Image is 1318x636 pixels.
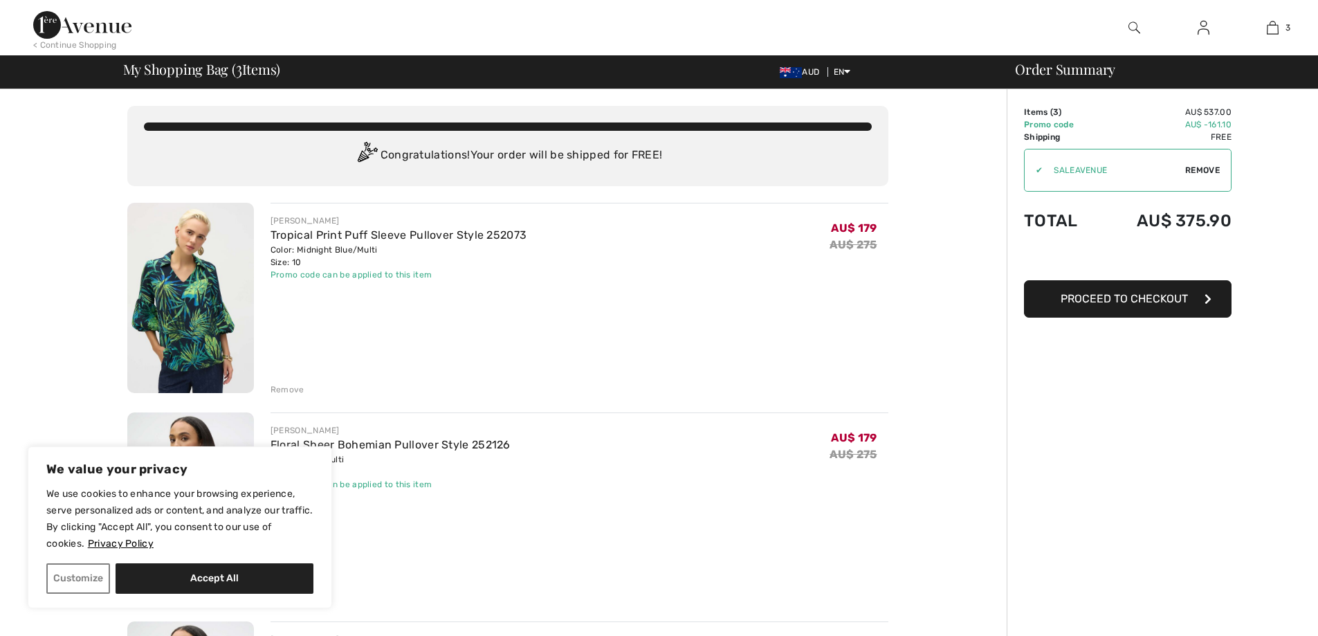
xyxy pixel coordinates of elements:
span: EN [834,67,851,77]
img: Congratulation2.svg [353,142,381,170]
div: Congratulations! Your order will be shipped for FREE! [144,142,872,170]
img: search the website [1128,19,1140,36]
img: 1ère Avenue [33,11,131,39]
span: 3 [236,59,242,77]
a: Privacy Policy [87,537,154,550]
input: Promo code [1043,149,1185,191]
img: My Bag [1267,19,1279,36]
div: Promo code can be applied to this item [271,269,527,281]
td: AU$ 537.00 [1099,106,1232,118]
div: Remove [271,383,304,396]
a: 3 [1238,19,1306,36]
div: Order Summary [998,62,1310,76]
span: AU$ 179 [831,431,877,444]
td: Total [1024,197,1099,244]
img: My Info [1198,19,1209,36]
img: Floral Sheer Bohemian Pullover Style 252126 [127,412,254,603]
span: My Shopping Bag ( Items) [123,62,281,76]
div: [PERSON_NAME] [271,215,527,227]
div: [PERSON_NAME] [271,424,511,437]
button: Customize [46,563,110,594]
p: We use cookies to enhance your browsing experience, serve personalized ads or content, and analyz... [46,486,313,552]
button: Proceed to Checkout [1024,280,1232,318]
s: AU$ 275 [830,238,877,251]
span: AUD [780,67,825,77]
div: Promo code can be applied to this item [271,478,511,491]
img: Tropical Print Puff Sleeve Pullover Style 252073 [127,203,254,393]
div: < Continue Shopping [33,39,117,51]
img: Australian Dollar [780,67,802,78]
div: Color: Midnight Blue/Multi Size: 10 [271,244,527,269]
span: Proceed to Checkout [1061,292,1188,305]
td: Free [1099,131,1232,143]
button: Accept All [116,563,313,594]
a: Floral Sheer Bohemian Pullover Style 252126 [271,438,511,451]
td: Shipping [1024,131,1099,143]
span: 3 [1285,21,1290,34]
span: 3 [1053,107,1059,117]
span: AU$ 179 [831,221,877,235]
a: Tropical Print Puff Sleeve Pullover Style 252073 [271,228,527,242]
span: Remove [1185,164,1220,176]
div: Color: Black/Multi Size: 12 [271,453,511,478]
div: We value your privacy [28,446,332,608]
div: ✔ [1025,164,1043,176]
a: Sign In [1187,19,1220,37]
s: AU$ 275 [830,448,877,461]
td: AU$ -161.10 [1099,118,1232,131]
iframe: PayPal [1024,244,1232,275]
td: Items ( ) [1024,106,1099,118]
p: We value your privacy [46,461,313,478]
td: Promo code [1024,118,1099,131]
td: AU$ 375.90 [1099,197,1232,244]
